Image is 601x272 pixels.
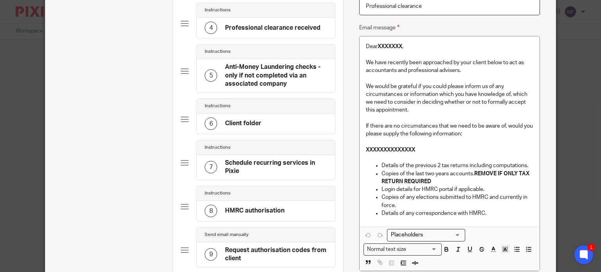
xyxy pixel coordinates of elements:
p: Login details for HMRC portal if applicable. [381,186,533,193]
h4: HMRC authorisation [225,207,284,215]
div: Placeholders [387,229,465,241]
strong: XXXXXXXXXXXXXX [366,147,415,153]
p: If there are no circumstances that we need to be aware of, would you please supply the following ... [366,122,533,138]
h4: Request authorisation codes from client [225,246,327,263]
div: Search for option [363,243,442,256]
div: 4 [205,22,217,34]
div: Text styles [363,243,442,256]
p: We would be grateful if you could please inform us of any circumstances or information which you ... [366,83,533,114]
input: Search for option [409,245,437,254]
h4: Instructions [205,49,230,55]
div: 1 [587,243,595,251]
p: Copies of the last two years accounts. [381,170,533,186]
strong: REMOVE IF ONLY TAX RETURN REQUIRED [381,171,531,184]
input: Search for option [388,231,461,239]
div: 5 [205,69,217,82]
h4: Instructions [205,190,230,196]
div: Search for option [387,229,465,241]
h4: Instructions [205,103,230,109]
h4: Professional clearance received [225,24,320,32]
h4: Instructions [205,7,230,13]
h4: Instructions [205,144,230,151]
p: We have recently been approached by your client below to act as accountants and professional advi... [366,59,533,75]
div: 7 [205,161,217,173]
h4: Anti-Money Laundering checks - only if not completed via an associated company [225,63,327,88]
p: Dear , [366,43,533,50]
div: 9 [205,248,217,261]
h4: Schedule recurring services in Pixie [225,159,327,176]
p: Details of the previous 2 tax returns including computations. [381,162,533,169]
label: Email message [359,23,399,32]
p: Copies of any elections submitted to HMRC and currently in force. [381,193,533,209]
div: 6 [205,117,217,130]
h4: Client folder [225,119,261,128]
strong: XXXXXXX [378,44,402,49]
p: Details of any correspondence with HMRC. [381,209,533,217]
span: Normal text size [365,245,408,254]
h4: Send email manually [205,232,248,238]
div: 8 [205,205,217,217]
